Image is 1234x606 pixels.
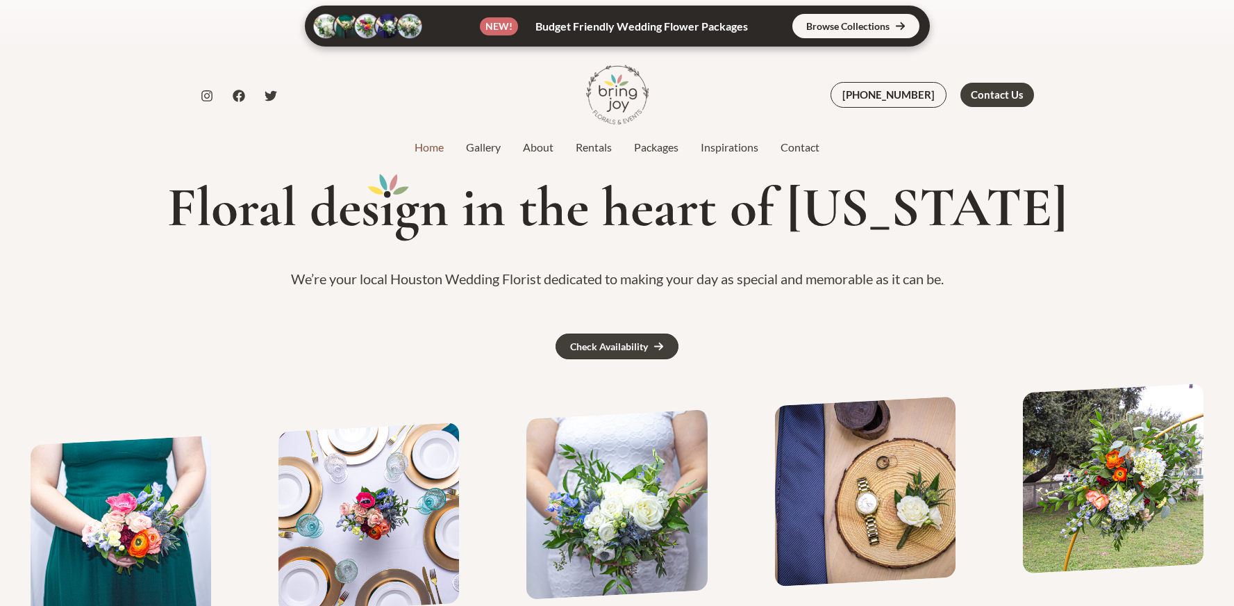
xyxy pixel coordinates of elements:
[565,139,623,156] a: Rentals
[201,90,213,102] a: Instagram
[690,139,769,156] a: Inspirations
[265,90,277,102] a: Twitter
[380,177,394,238] mark: i
[831,82,947,108] a: [PHONE_NUMBER]
[512,139,565,156] a: About
[403,137,831,158] nav: Site Navigation
[17,266,1217,292] p: We’re your local Houston Wedding Florist dedicated to making your day as special and memorable as...
[233,90,245,102] a: Facebook
[769,139,831,156] a: Contact
[403,139,455,156] a: Home
[455,139,512,156] a: Gallery
[556,334,678,359] a: Check Availability
[586,63,649,126] img: Bring Joy
[623,139,690,156] a: Packages
[960,83,1034,107] a: Contact Us
[17,177,1217,238] h1: Floral des gn in the heart of [US_STATE]
[570,342,648,352] div: Check Availability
